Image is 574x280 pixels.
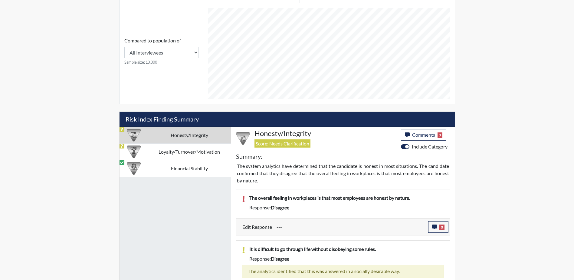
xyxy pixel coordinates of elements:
[271,256,289,262] span: disagree
[148,127,231,143] td: Honesty/Integrity
[412,132,435,138] span: Comments
[254,129,396,138] h4: Honesty/Integrity
[245,255,448,262] div: Response:
[428,221,448,233] button: 0
[127,145,141,159] img: CATEGORY%20ICON-17.40ef8247.png
[148,160,231,177] td: Financial Stability
[237,162,449,184] p: The system analytics have determined that the candidate is honest in most situations. The candida...
[412,143,448,150] label: Include Category
[127,128,141,142] img: CATEGORY%20ICON-11.a5f294f4.png
[124,37,198,65] div: Consistency Score comparison among population
[124,37,181,44] label: Compared to population of
[401,129,447,141] button: Comments0
[236,153,262,160] h5: Summary:
[271,205,289,210] span: disagree
[249,194,444,202] p: The overall feeling in workplaces is that most employees are honest by nature.
[236,132,250,145] img: CATEGORY%20ICON-11.a5f294f4.png
[124,59,198,65] small: Sample size: 10,000
[249,245,444,253] p: It is difficult to go through life without disobeying some rules.
[438,132,443,138] span: 0
[439,225,444,230] span: 0
[272,221,428,233] div: Update the test taker's response, the change might impact the score
[127,162,141,175] img: CATEGORY%20ICON-08.97d95025.png
[242,221,272,233] label: Edit Response
[120,112,455,127] h5: Risk Index Finding Summary
[245,204,448,211] div: Response:
[254,139,310,148] span: Score: Needs Clarification
[242,265,444,278] div: The analytics identified that this was answered in a socially desirable way.
[148,143,231,160] td: Loyalty/Turnover/Motivation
